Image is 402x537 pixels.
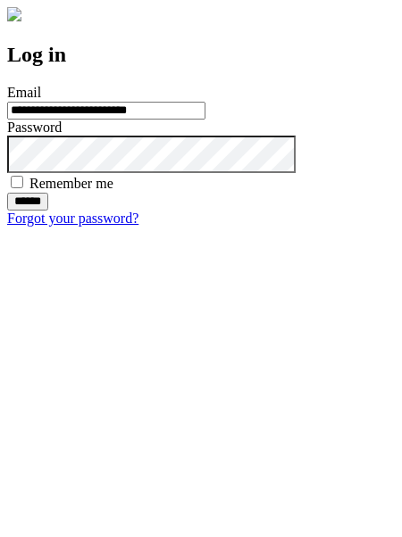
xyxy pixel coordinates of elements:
[7,85,41,100] label: Email
[29,176,113,191] label: Remember me
[7,43,395,67] h2: Log in
[7,211,138,226] a: Forgot your password?
[7,120,62,135] label: Password
[7,7,21,21] img: logo-4e3dc11c47720685a147b03b5a06dd966a58ff35d612b21f08c02c0306f2b779.png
